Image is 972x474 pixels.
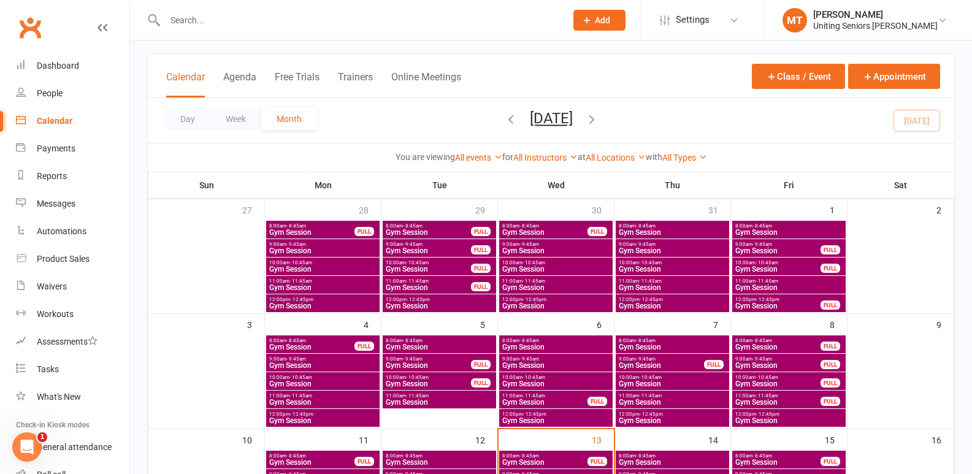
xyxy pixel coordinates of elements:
div: Tasks [37,364,59,374]
span: Gym Session [269,362,377,369]
span: 11:00am [618,278,727,284]
span: 8:00am [618,223,727,229]
span: 10:00am [269,260,377,266]
a: All events [455,153,502,162]
div: FULL [471,282,491,291]
a: All Locations [586,153,646,162]
span: Gym Session [618,417,727,424]
span: - 10:45am [289,375,312,380]
div: FULL [587,397,607,406]
span: Gym Session [618,284,727,291]
div: Messages [37,199,75,208]
a: What's New [16,383,129,411]
div: 15 [825,429,847,449]
a: Workouts [16,300,129,328]
span: - 11:45am [756,278,778,284]
span: Gym Session [502,229,588,236]
span: 12:00pm [502,297,610,302]
span: - 9:45am [752,356,772,362]
span: 11:00am [385,393,494,399]
a: Reports [16,162,129,190]
span: - 9:45am [286,242,306,247]
span: - 9:45am [636,356,656,362]
button: Agenda [223,71,256,97]
span: Gym Session [385,399,494,406]
span: 9:00am [618,356,705,362]
span: - 8:45am [519,223,539,229]
span: 8:00am [618,453,727,459]
th: Sat [848,172,954,198]
span: Gym Session [269,459,355,466]
span: 1 [37,432,47,442]
span: - 11:45am [289,393,312,399]
div: FULL [821,342,840,351]
span: - 12:45pm [290,411,313,417]
span: Gym Session [269,302,377,310]
span: - 10:45am [639,375,662,380]
div: 7 [713,314,730,334]
iframe: Intercom live chat [12,432,42,462]
span: 9:00am [735,356,821,362]
span: - 10:45am [406,260,429,266]
span: - 10:45am [522,260,545,266]
span: 10:00am [269,375,377,380]
div: People [37,88,63,98]
span: - 8:45am [403,453,423,459]
button: Free Trials [275,71,320,97]
div: FULL [587,457,607,466]
div: 27 [242,199,264,220]
span: - 8:45am [636,338,656,343]
span: Gym Session [269,399,377,406]
span: Gym Session [269,417,377,424]
span: - 11:45am [289,278,312,284]
span: 12:00pm [735,297,821,302]
div: FULL [354,342,374,351]
div: Automations [37,226,86,236]
span: - 10:45am [639,260,662,266]
span: Gym Session [385,380,472,388]
a: People [16,80,129,107]
span: 10:00am [385,375,472,380]
span: - 12:45pm [290,297,313,302]
span: 10:00am [385,260,472,266]
span: Gym Session [502,362,610,369]
div: 30 [592,199,614,220]
a: Waivers [16,273,129,300]
span: 10:00am [735,375,821,380]
span: - 12:45pm [640,411,663,417]
span: 12:00pm [618,411,727,417]
a: General attendance kiosk mode [16,434,129,461]
div: 2 [936,199,954,220]
div: 10 [242,429,264,449]
a: Messages [16,190,129,218]
div: 29 [475,199,497,220]
div: FULL [354,457,374,466]
span: Gym Session [618,302,727,310]
span: Gym Session [502,284,610,291]
span: Gym Session [735,362,821,369]
button: Trainers [338,71,373,97]
span: Gym Session [618,362,705,369]
span: - 9:45am [286,356,306,362]
span: Gym Session [735,266,821,273]
strong: You are viewing [396,152,455,162]
span: Gym Session [735,302,821,310]
span: 12:00pm [618,297,727,302]
span: 11:00am [502,393,588,399]
span: Gym Session [269,380,377,388]
span: 8:00am [735,338,821,343]
span: 9:00am [385,242,472,247]
input: Search... [161,12,557,29]
div: FULL [821,264,840,273]
div: 5 [480,314,497,334]
strong: at [578,152,586,162]
span: 9:00am [385,356,472,362]
div: Reports [37,171,67,181]
span: - 10:45am [406,375,429,380]
div: 6 [597,314,614,334]
span: - 8:45am [752,338,772,343]
div: 4 [364,314,381,334]
button: Month [261,108,317,130]
span: 12:00pm [385,297,494,302]
div: MT [783,8,807,32]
